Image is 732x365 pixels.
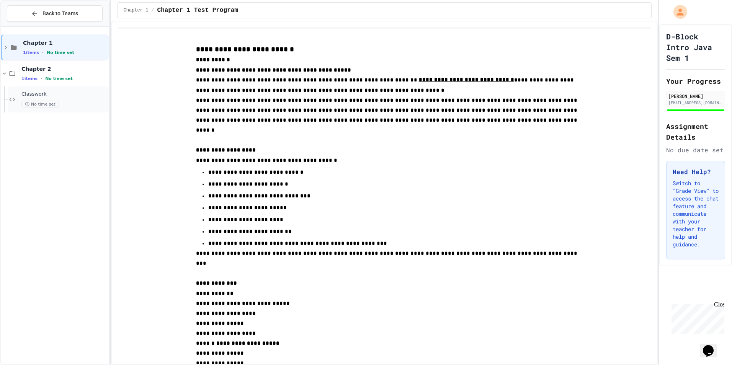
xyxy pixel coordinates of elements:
span: No time set [21,101,59,108]
div: My Account [665,3,689,21]
h1: D-Block Intro Java Sem 1 [666,31,725,63]
span: Classwork [21,91,107,98]
div: Chat with us now!Close [3,3,53,49]
div: No due date set [666,145,725,155]
span: No time set [45,76,73,81]
span: / [151,7,154,13]
span: Back to Teams [42,10,78,18]
iframe: chat widget [700,334,724,357]
span: 1 items [23,50,39,55]
p: Switch to "Grade View" to access the chat feature and communicate with your teacher for help and ... [673,179,719,248]
span: Chapter 1 [124,7,149,13]
div: [PERSON_NAME] [668,93,723,99]
h2: Assignment Details [666,121,725,142]
span: • [41,75,42,81]
span: Chapter 1 [23,39,107,46]
span: • [42,49,44,55]
h3: Need Help? [673,167,719,176]
iframe: chat widget [668,301,724,334]
button: Back to Teams [7,5,103,22]
span: No time set [47,50,74,55]
div: [EMAIL_ADDRESS][DOMAIN_NAME] [668,100,723,106]
h2: Your Progress [666,76,725,86]
span: Chapter 1 Test Program [157,6,238,15]
span: 1 items [21,76,38,81]
span: Chapter 2 [21,65,107,72]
